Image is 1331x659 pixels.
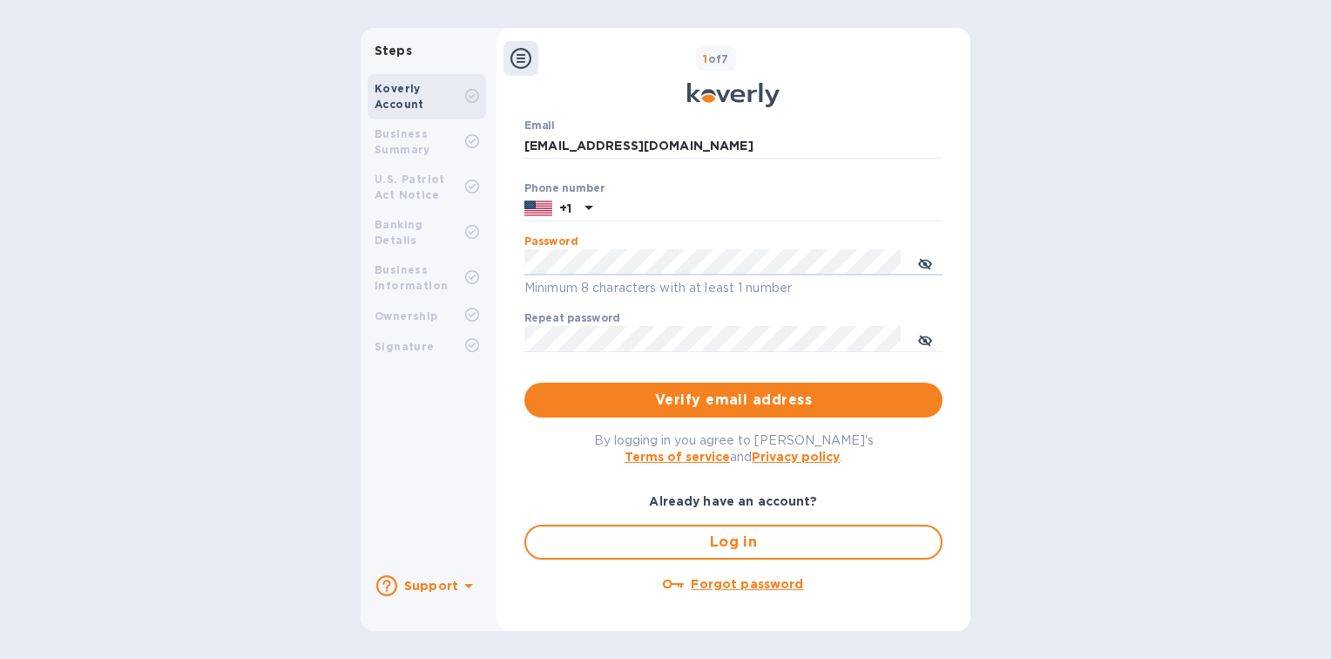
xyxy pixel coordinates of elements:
span: 1 [703,52,707,65]
label: Repeat password [524,314,620,324]
button: toggle password visibility [908,245,943,280]
span: Verify email address [538,390,929,411]
b: Banking Details [375,218,423,247]
b: Signature [375,340,435,353]
b: Business Summary [375,127,430,156]
button: Log in [524,525,943,560]
p: +1 [559,200,571,217]
b: Ownership [375,309,438,323]
b: Already have an account? [649,494,817,508]
button: toggle password visibility [908,322,943,357]
label: Email [524,120,555,131]
label: Phone number [524,183,605,194]
a: Privacy policy [752,450,840,464]
b: Steps [375,44,412,58]
b: Support [404,579,458,593]
label: Password [524,237,578,248]
b: Business Information [375,263,448,292]
span: By logging in you agree to [PERSON_NAME]'s and . [594,433,874,464]
b: Koverly Account [375,82,424,111]
a: Terms of service [625,450,730,464]
img: US [524,199,552,218]
button: Verify email address [524,383,943,418]
p: Minimum 8 characters with at least 1 number [524,278,943,298]
b: of 7 [703,52,729,65]
u: Forgot password [691,577,803,591]
input: Email [524,133,943,160]
b: U.S. Patriot Act Notice [375,173,445,201]
span: Log in [540,532,927,553]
